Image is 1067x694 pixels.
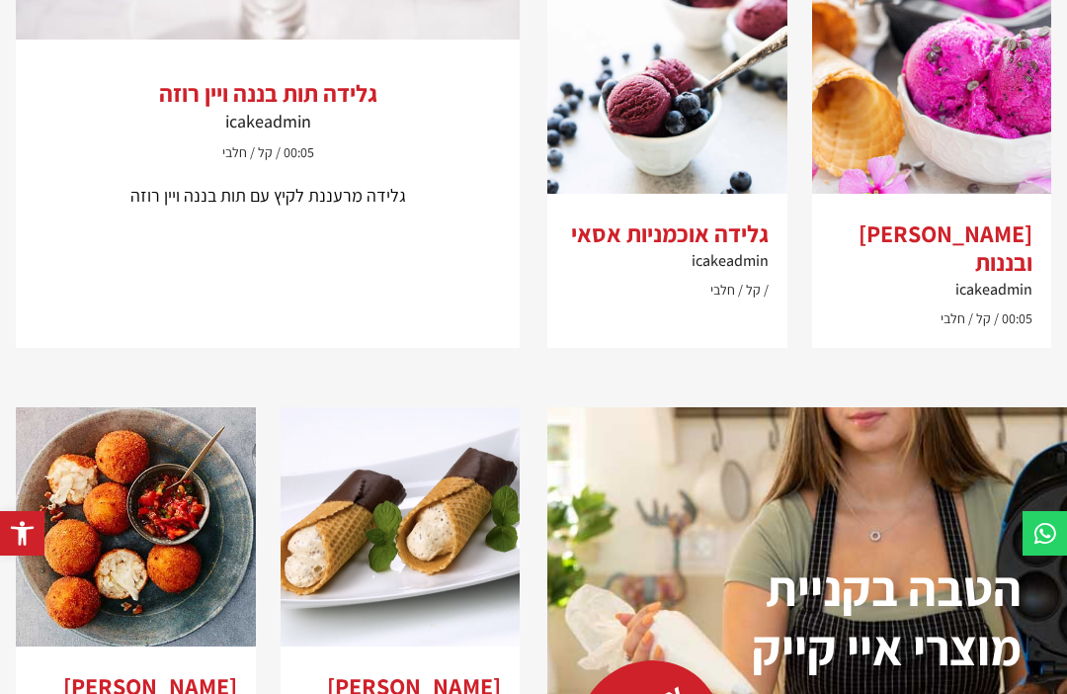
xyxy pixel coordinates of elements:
[831,219,1033,277] h2: [PERSON_NAME] ובננות
[994,309,1032,327] span: 00:05
[566,219,769,248] h2: גלידה אוכמניות אסאי
[276,143,314,161] span: 00:05
[250,143,273,161] span: קל
[70,111,465,132] h6: icakeadmin
[222,143,247,161] span: חלבי
[831,280,1033,299] h6: icakeadmin
[710,281,735,299] span: חלבי
[968,309,991,327] span: קל
[70,183,465,209] p: גלידה מרעננת לקיץ עם תות בננה ויין רוזה
[281,407,521,648] img: 2f7332151d695682d00ff255a7d1ebc1-800x435-1.png
[941,309,965,327] span: חלבי
[566,251,769,270] h6: icakeadmin
[736,559,1022,677] h2: הטבה בקניית מוצרי איי קייק
[16,407,256,648] img: arancini_balls-db2b1df.jpg
[738,281,761,299] span: קל
[70,79,465,108] h2: גלידה תות בננה ויין רוזה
